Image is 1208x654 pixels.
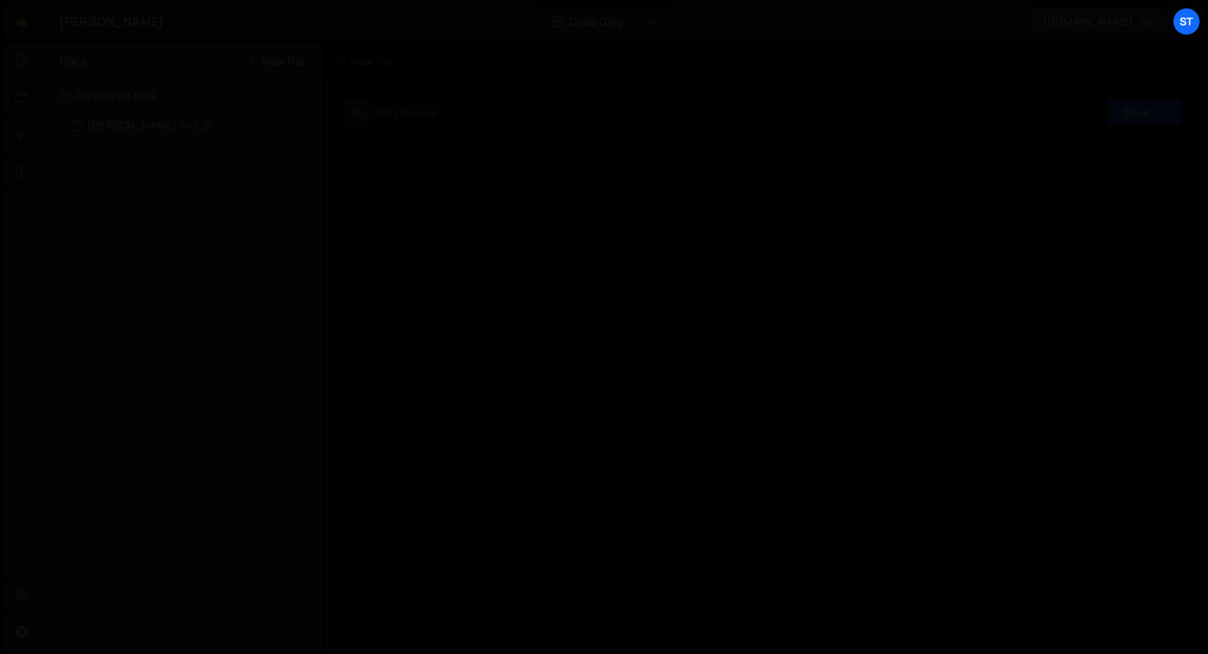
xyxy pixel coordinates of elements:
[59,53,87,70] h2: Files
[1173,8,1200,35] a: St
[247,55,304,68] button: New File
[1107,98,1182,126] button: Save
[335,54,400,69] div: New File
[59,111,323,141] div: 16692/45602.js
[1030,8,1168,35] a: [DOMAIN_NAME]
[540,8,669,35] button: Code Only
[41,80,323,111] div: Javascript files
[3,3,41,40] a: 🤙
[87,119,212,133] div: [PERSON_NAME]-init.js
[377,106,437,119] div: Not yet saved
[59,12,164,31] div: [PERSON_NAME]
